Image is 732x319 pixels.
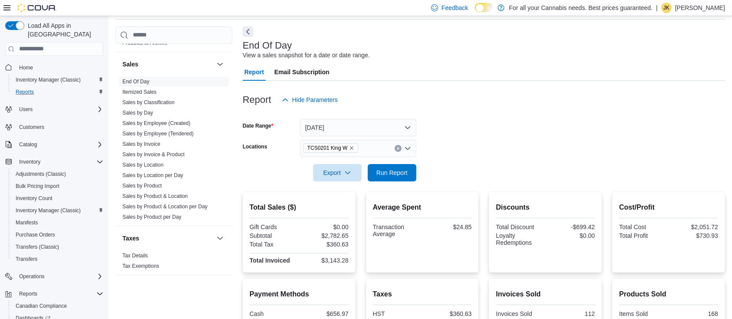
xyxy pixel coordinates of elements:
[122,110,153,116] a: Sales by Day
[349,145,354,151] button: Remove TCS0201 King W from selection in this group
[122,99,175,106] span: Sales by Classification
[16,122,48,132] a: Customers
[243,122,274,129] label: Date Range
[122,78,149,85] span: End Of Day
[122,141,160,148] span: Sales by Invoice
[373,202,472,213] h2: Average Spent
[376,168,408,177] span: Run Report
[9,253,107,265] button: Transfers
[2,138,107,151] button: Catalog
[424,310,472,317] div: $360.63
[12,217,41,228] a: Manifests
[300,119,416,136] button: [DATE]
[122,151,185,158] a: Sales by Invoice & Product
[16,157,103,167] span: Inventory
[670,310,718,317] div: 168
[9,86,107,98] button: Reports
[16,195,53,202] span: Inventory Count
[244,63,264,81] span: Report
[122,203,208,210] span: Sales by Product & Location per Day
[16,104,36,115] button: Users
[12,230,59,240] a: Purchase Orders
[12,242,103,252] span: Transfers (Classic)
[122,263,159,270] span: Tax Exemptions
[115,76,232,226] div: Sales
[16,289,41,299] button: Reports
[424,224,472,230] div: $24.85
[2,156,107,168] button: Inventory
[19,290,37,297] span: Reports
[373,310,421,317] div: HST
[12,301,103,311] span: Canadian Compliance
[122,183,162,189] a: Sales by Product
[9,300,107,312] button: Canadian Compliance
[16,62,103,73] span: Home
[16,231,55,238] span: Purchase Orders
[318,164,356,181] span: Export
[301,232,349,239] div: $2,782.65
[16,271,48,282] button: Operations
[656,3,658,13] p: |
[2,121,107,133] button: Customers
[292,95,338,104] span: Hide Parameters
[16,243,59,250] span: Transfers (Classic)
[250,202,349,213] h2: Total Sales ($)
[12,254,41,264] a: Transfers
[12,205,84,216] a: Inventory Manager (Classic)
[303,143,359,153] span: TCS0201 King W
[619,289,718,299] h2: Products Sold
[16,76,81,83] span: Inventory Manager (Classic)
[9,229,107,241] button: Purchase Orders
[24,21,103,39] span: Load All Apps in [GEOGRAPHIC_DATA]
[12,193,103,204] span: Inventory Count
[122,172,183,178] a: Sales by Location per Day
[12,87,37,97] a: Reports
[122,89,157,95] a: Itemized Sales
[12,193,56,204] a: Inventory Count
[19,141,37,148] span: Catalog
[619,232,667,239] div: Total Profit
[12,181,63,191] a: Bulk Pricing Import
[475,3,493,12] input: Dark Mode
[243,95,271,105] h3: Report
[313,164,362,181] button: Export
[373,224,421,237] div: Transaction Average
[16,139,40,150] button: Catalog
[250,224,297,230] div: Gift Cards
[12,217,103,228] span: Manifests
[395,145,402,152] button: Clear input
[115,250,232,275] div: Taxes
[122,130,194,137] span: Sales by Employee (Tendered)
[243,40,292,51] h3: End Of Day
[250,241,297,248] div: Total Tax
[122,89,157,95] span: Itemized Sales
[16,256,37,263] span: Transfers
[278,91,341,109] button: Hide Parameters
[16,157,44,167] button: Inventory
[2,288,107,300] button: Reports
[670,232,718,239] div: $730.93
[368,164,416,181] button: Run Report
[12,87,103,97] span: Reports
[122,151,185,158] span: Sales by Invoice & Product
[122,162,164,168] a: Sales by Location
[122,109,153,116] span: Sales by Day
[9,217,107,229] button: Manifests
[619,202,718,213] h2: Cost/Profit
[301,310,349,317] div: $656.97
[496,232,544,246] div: Loyalty Redemptions
[307,144,348,152] span: TCS0201 King W
[16,207,81,214] span: Inventory Manager (Classic)
[122,120,191,126] a: Sales by Employee (Created)
[496,310,544,317] div: Invoices Sold
[122,60,213,69] button: Sales
[12,254,103,264] span: Transfers
[250,289,349,299] h2: Payment Methods
[301,224,349,230] div: $0.00
[19,158,40,165] span: Inventory
[215,233,225,243] button: Taxes
[12,205,103,216] span: Inventory Manager (Classic)
[16,289,103,299] span: Reports
[16,271,103,282] span: Operations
